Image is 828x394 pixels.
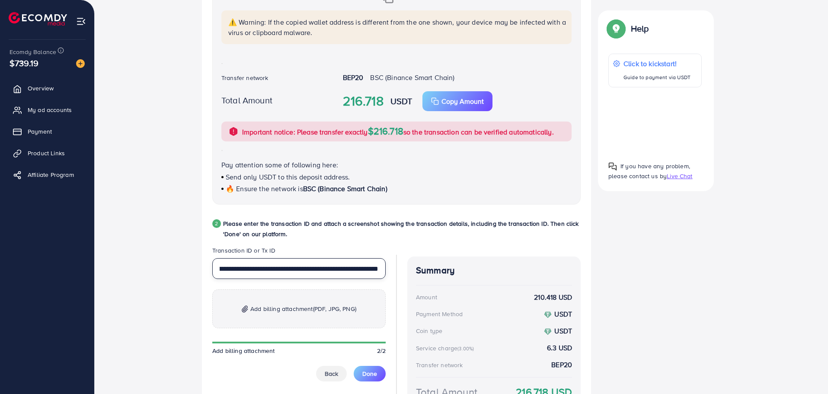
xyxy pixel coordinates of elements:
[28,170,74,179] span: Affiliate Program
[28,84,54,93] span: Overview
[250,304,356,314] span: Add billing attachment
[221,94,272,106] label: Total Amount
[362,369,377,378] span: Done
[457,345,474,352] small: (3.00%)
[554,309,572,319] strong: USDT
[343,92,384,111] strong: 216.718
[390,95,412,107] strong: USDT
[631,23,649,34] p: Help
[547,343,572,353] strong: 6.3 USD
[608,162,617,171] img: Popup guide
[221,172,572,182] p: Send only USDT to this deposit address.
[221,160,572,170] p: Pay attention some of following here:
[534,292,572,302] strong: 210.418 USD
[416,265,572,276] h4: Summary
[316,366,347,381] button: Back
[212,346,275,355] span: Add billing attachment
[544,311,552,319] img: coin
[28,149,65,157] span: Product Links
[623,72,691,83] p: Guide to payment via USDT
[10,48,56,56] span: Ecomdy Balance
[623,58,691,69] p: Click to kickstart!
[325,369,338,378] span: Back
[416,293,437,301] div: Amount
[226,184,303,193] span: 🔥 Ensure the network is
[28,127,52,136] span: Payment
[6,166,88,183] a: Affiliate Program
[343,73,364,82] strong: BEP20
[6,144,88,162] a: Product Links
[9,12,67,26] img: logo
[416,310,463,318] div: Payment Method
[242,305,248,313] img: img
[544,328,552,336] img: coin
[370,73,454,82] span: BSC (Binance Smart Chain)
[28,106,72,114] span: My ad accounts
[212,219,221,228] div: 2
[416,344,476,352] div: Service charge
[354,366,386,381] button: Done
[303,184,387,193] span: BSC (Binance Smart Chain)
[223,218,581,239] p: Please enter the transaction ID and attach a screenshot showing the transaction details, includin...
[608,21,624,36] img: Popup guide
[368,124,403,138] span: $216.718
[212,246,386,258] legend: Transaction ID or Tx ID
[416,327,442,335] div: Coin type
[228,17,566,38] p: ⚠️ Warning: If the copied wallet address is different from the one shown, your device may be infe...
[608,162,690,180] span: If you have any problem, please contact us by
[6,101,88,119] a: My ad accounts
[242,126,554,137] p: Important notice: Please transfer exactly so the transaction can be verified automatically.
[6,123,88,140] a: Payment
[667,172,692,180] span: Live Chat
[791,355,822,388] iframe: Chat
[422,91,492,111] button: Copy Amount
[76,59,85,68] img: image
[6,80,88,97] a: Overview
[551,360,572,370] strong: BEP20
[554,326,572,336] strong: USDT
[377,346,386,355] span: 2/2
[10,57,38,69] span: $739.19
[313,304,356,313] span: (PDF, JPG, PNG)
[221,74,269,82] label: Transfer network
[76,16,86,26] img: menu
[441,96,484,106] p: Copy Amount
[228,126,239,137] img: alert
[416,361,463,369] div: Transfer network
